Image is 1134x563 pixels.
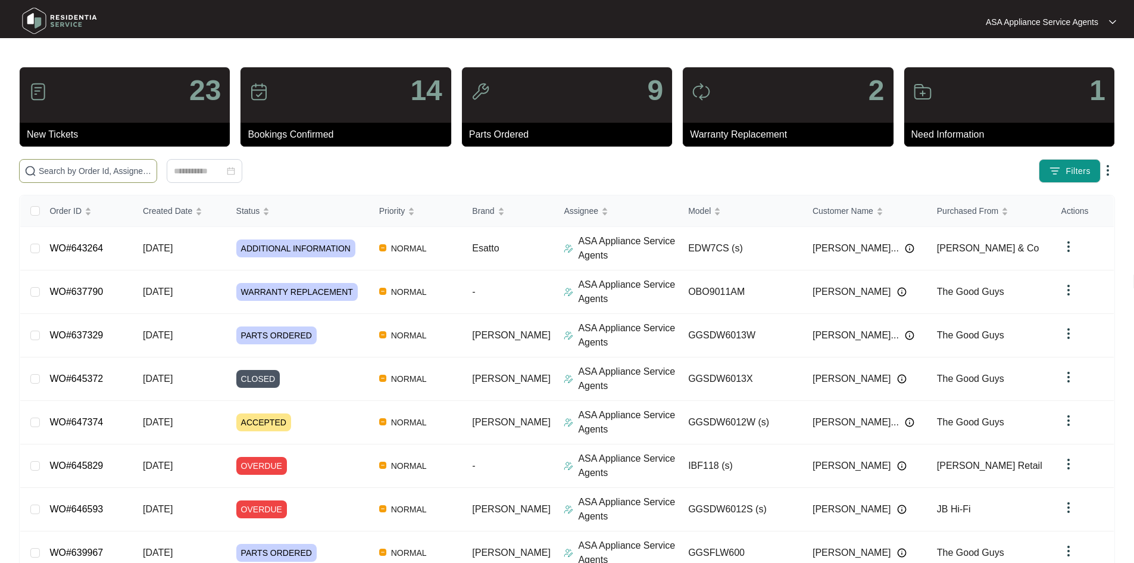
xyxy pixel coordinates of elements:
span: [DATE] [143,243,173,253]
span: The Good Guys [937,548,1004,558]
p: ASA Appliance Service Agents [578,408,679,437]
span: The Good Guys [937,287,1004,297]
th: Created Date [133,195,227,227]
img: icon [249,82,268,101]
span: Purchased From [937,204,998,217]
img: Vercel Logo [379,462,386,469]
img: Assigner Icon [564,461,573,471]
a: WO#639967 [49,548,103,558]
img: dropdown arrow [1061,239,1076,254]
p: New Tickets [27,127,230,142]
p: ASA Appliance Service Agents [578,278,679,306]
p: 9 [647,76,663,105]
span: [DATE] [143,287,173,297]
span: [PERSON_NAME] [472,504,551,514]
th: Customer Name [803,195,927,227]
img: Vercel Logo [379,375,386,382]
span: Brand [472,204,494,217]
img: filter icon [1049,165,1061,177]
span: [DATE] [143,461,173,471]
img: dropdown arrow [1101,163,1115,178]
p: 2 [869,76,885,105]
img: Vercel Logo [379,418,386,425]
span: The Good Guys [937,330,1004,340]
p: ASA Appliance Service Agents [578,495,679,524]
p: 14 [410,76,442,105]
img: Info icon [897,505,907,514]
span: Priority [379,204,405,217]
span: NORMAL [386,415,432,430]
th: Actions [1052,195,1114,227]
img: Vercel Logo [379,331,386,338]
img: dropdown arrow [1109,19,1116,25]
span: [PERSON_NAME]... [813,241,899,256]
th: Purchased From [927,195,1052,227]
span: [DATE] [143,330,173,340]
p: ASA Appliance Service Agents [986,16,1098,28]
img: icon [471,82,490,101]
img: Info icon [897,548,907,558]
td: GGSDW6012W (s) [679,401,803,444]
span: NORMAL [386,372,432,386]
span: PARTS ORDERED [236,544,317,562]
span: [PERSON_NAME]... [813,415,899,430]
span: [PERSON_NAME] [813,546,891,560]
a: WO#645829 [49,461,103,471]
img: Info icon [905,331,914,340]
a: WO#645372 [49,374,103,384]
p: ASA Appliance Service Agents [578,321,679,350]
span: The Good Guys [937,374,1004,384]
span: - [472,461,475,471]
span: [PERSON_NAME] [813,285,891,299]
img: Info icon [905,244,914,253]
span: The Good Guys [937,417,1004,427]
span: Status [236,204,260,217]
img: dropdown arrow [1061,370,1076,384]
span: OVERDUE [236,457,287,475]
img: Vercel Logo [379,288,386,295]
span: NORMAL [386,502,432,517]
td: GGSDW6013W [679,314,803,357]
td: EDW7CS (s) [679,227,803,270]
img: dropdown arrow [1061,413,1076,428]
span: [PERSON_NAME] [472,417,551,427]
span: JB Hi-Fi [937,504,971,514]
span: NORMAL [386,285,432,299]
span: [PERSON_NAME] [472,330,551,340]
span: Customer Name [813,204,873,217]
img: Vercel Logo [379,244,386,251]
a: WO#647374 [49,417,103,427]
a: WO#643264 [49,243,103,253]
span: - [472,287,475,297]
img: Assigner Icon [564,244,573,253]
img: dropdown arrow [1061,457,1076,471]
th: Brand [463,195,554,227]
span: [PERSON_NAME] Retail [937,461,1042,471]
span: CLOSED [236,370,280,388]
span: [DATE] [143,548,173,558]
td: GGSDW6013X [679,357,803,401]
th: Assignee [554,195,679,227]
a: WO#637790 [49,287,103,297]
th: Priority [370,195,463,227]
span: Model [688,204,711,217]
p: 1 [1089,76,1105,105]
p: Warranty Replacement [690,127,893,142]
img: Assigner Icon [564,374,573,384]
span: [PERSON_NAME] [472,548,551,558]
p: ASA Appliance Service Agents [578,365,679,393]
span: Filters [1066,165,1091,178]
th: Model [679,195,803,227]
img: Assigner Icon [564,505,573,514]
th: Order ID [40,195,133,227]
span: WARRANTY REPLACEMENT [236,283,358,301]
a: WO#637329 [49,330,103,340]
p: Bookings Confirmed [248,127,451,142]
img: Assigner Icon [564,287,573,297]
span: PARTS ORDERED [236,326,317,344]
img: dropdown arrow [1061,500,1076,515]
span: NORMAL [386,546,432,560]
span: NORMAL [386,459,432,473]
img: icon [692,82,711,101]
span: [PERSON_NAME] [472,374,551,384]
